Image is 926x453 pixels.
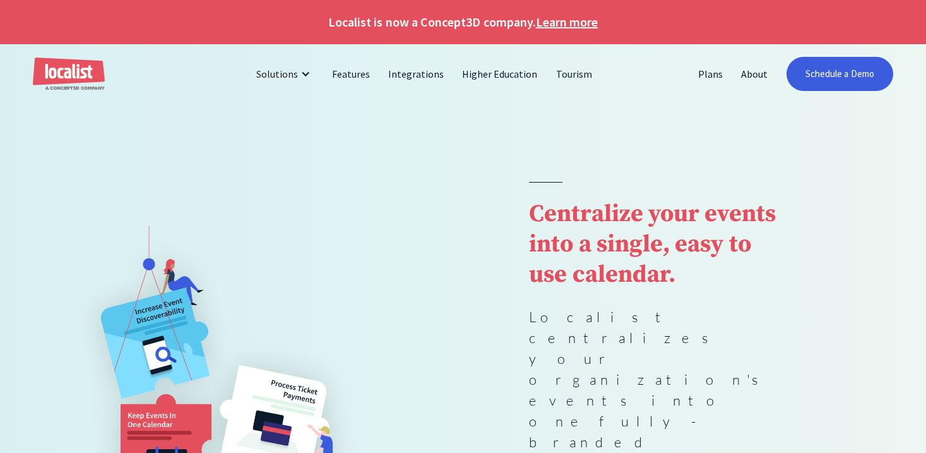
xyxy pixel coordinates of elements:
div: Solutions [247,59,323,89]
a: Tourism [547,59,602,89]
a: Higher Education [453,59,547,89]
div: Solutions [256,66,298,82]
strong: Centralize your events into a single, easy to use calendar. [529,199,776,290]
a: Integrations [379,59,453,89]
a: Learn more [536,13,598,32]
a: Schedule a Demo [787,57,893,91]
a: Plans [689,59,732,89]
a: About [732,59,777,89]
a: home [33,57,105,91]
a: Features [323,59,379,89]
